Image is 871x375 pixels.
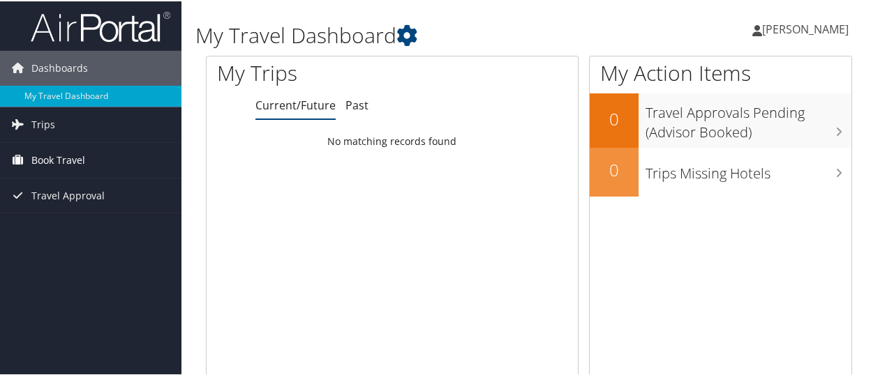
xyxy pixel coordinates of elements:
[590,146,851,195] a: 0Trips Missing Hotels
[752,7,863,49] a: [PERSON_NAME]
[31,106,55,141] span: Trips
[646,155,851,182] h3: Trips Missing Hotels
[590,106,639,130] h2: 0
[31,141,85,176] span: Book Travel
[207,128,578,153] td: No matching records found
[590,57,851,86] h1: My Action Items
[590,157,639,181] h2: 0
[646,95,851,141] h3: Travel Approvals Pending (Advisor Booked)
[255,96,336,112] a: Current/Future
[590,92,851,146] a: 0Travel Approvals Pending (Advisor Booked)
[31,177,105,212] span: Travel Approval
[762,20,849,36] span: [PERSON_NAME]
[31,49,88,84] span: Dashboards
[217,57,412,86] h1: My Trips
[345,96,368,112] a: Past
[195,20,640,49] h1: My Travel Dashboard
[31,9,170,42] img: airportal-logo.png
